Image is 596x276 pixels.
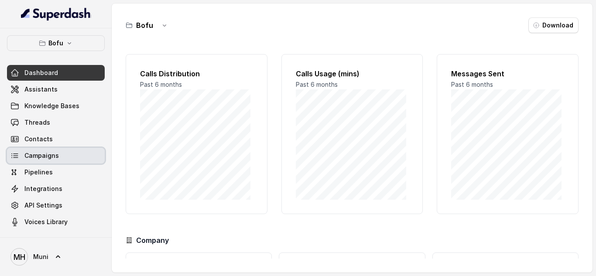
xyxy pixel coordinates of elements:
[24,168,53,177] span: Pipelines
[7,164,105,180] a: Pipelines
[7,245,105,269] a: Muni
[24,102,79,110] span: Knowledge Bases
[24,135,53,143] span: Contacts
[24,68,58,77] span: Dashboard
[7,115,105,130] a: Threads
[24,85,58,94] span: Assistants
[24,118,50,127] span: Threads
[21,7,91,21] img: light.svg
[48,38,63,48] p: Bofu
[7,35,105,51] button: Bofu
[140,68,253,79] h2: Calls Distribution
[7,148,105,164] a: Campaigns
[24,218,68,226] span: Voices Library
[528,17,579,33] button: Download
[296,68,409,79] h2: Calls Usage (mins)
[14,252,25,262] text: MH
[24,151,59,160] span: Campaigns
[7,82,105,97] a: Assistants
[296,81,338,88] span: Past 6 months
[24,184,62,193] span: Integrations
[7,98,105,114] a: Knowledge Bases
[7,65,105,81] a: Dashboard
[7,214,105,230] a: Voices Library
[33,252,48,261] span: Muni
[451,81,493,88] span: Past 6 months
[7,181,105,197] a: Integrations
[24,201,62,210] span: API Settings
[136,235,169,245] h3: Company
[451,68,564,79] h2: Messages Sent
[136,20,153,31] h3: Bofu
[7,131,105,147] a: Contacts
[140,81,182,88] span: Past 6 months
[7,198,105,213] a: API Settings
